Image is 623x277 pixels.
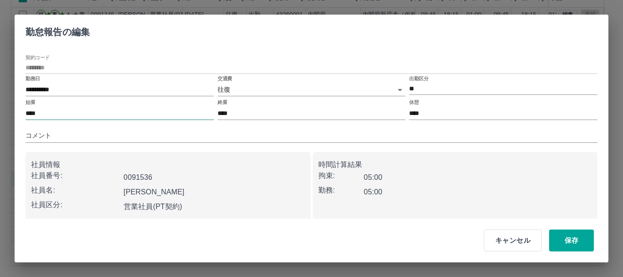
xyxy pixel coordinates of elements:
[218,83,406,96] div: 往復
[31,185,120,196] p: 社員名:
[31,170,120,181] p: 社員番号:
[15,15,101,46] h2: 勤怠報告の編集
[218,75,232,82] label: 交通費
[318,159,592,170] p: 時間計算結果
[364,173,383,181] b: 05:00
[484,230,542,251] button: キャンセル
[409,75,428,82] label: 出勤区分
[26,75,40,82] label: 勤務日
[124,188,185,196] b: [PERSON_NAME]
[364,188,383,196] b: 05:00
[218,99,227,106] label: 終業
[409,99,419,106] label: 休憩
[318,170,364,181] p: 拘束:
[26,54,50,61] label: 契約コード
[124,173,152,181] b: 0091536
[26,99,35,106] label: 始業
[31,159,305,170] p: 社員情報
[31,199,120,210] p: 社員区分:
[318,185,364,196] p: 勤務:
[124,203,182,210] b: 営業社員(PT契約)
[549,230,594,251] button: 保存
